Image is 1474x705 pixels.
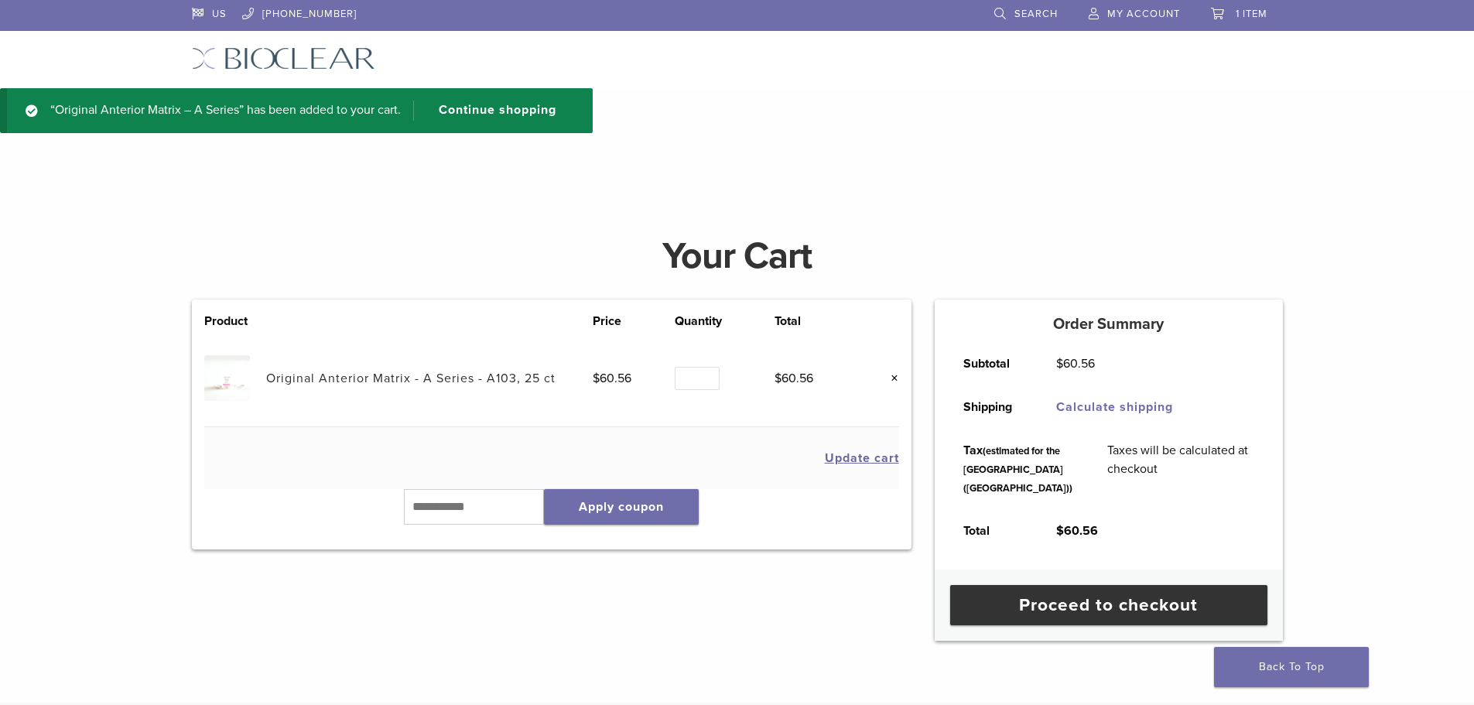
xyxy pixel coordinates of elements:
[593,371,600,386] span: $
[675,312,775,330] th: Quantity
[775,371,813,386] bdi: 60.56
[204,312,266,330] th: Product
[1107,8,1180,20] span: My Account
[1090,429,1271,509] td: Taxes will be calculated at checkout
[879,368,899,388] a: Remove this item
[946,429,1090,509] th: Tax
[593,312,675,330] th: Price
[1056,523,1098,539] bdi: 60.56
[775,312,857,330] th: Total
[544,489,699,525] button: Apply coupon
[266,371,556,386] a: Original Anterior Matrix - A Series - A103, 25 ct
[1056,356,1095,371] bdi: 60.56
[593,371,631,386] bdi: 60.56
[192,47,375,70] img: Bioclear
[946,342,1039,385] th: Subtotal
[1214,647,1369,687] a: Back To Top
[946,509,1039,553] th: Total
[946,385,1039,429] th: Shipping
[1056,399,1173,415] a: Calculate shipping
[204,355,250,401] img: Original Anterior Matrix - A Series - A103, 25 ct
[825,452,899,464] button: Update cart
[963,445,1072,495] small: (estimated for the [GEOGRAPHIC_DATA] ([GEOGRAPHIC_DATA]))
[1056,356,1063,371] span: $
[935,315,1283,334] h5: Order Summary
[180,238,1294,275] h1: Your Cart
[413,101,568,121] a: Continue shopping
[1014,8,1058,20] span: Search
[1056,523,1064,539] span: $
[775,371,781,386] span: $
[950,585,1267,625] a: Proceed to checkout
[1236,8,1267,20] span: 1 item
